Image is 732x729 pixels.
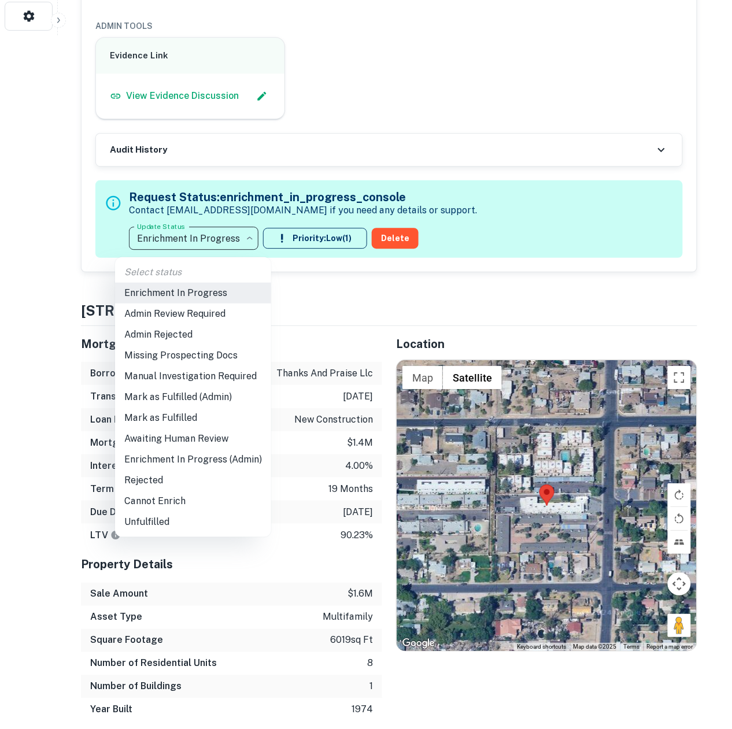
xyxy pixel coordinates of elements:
li: Admin Rejected [115,324,271,345]
li: Mark as Fulfilled (Admin) [115,387,271,408]
li: Missing Prospecting Docs [115,345,271,366]
li: Enrichment In Progress (Admin) [115,449,271,470]
li: Awaiting Human Review [115,428,271,449]
iframe: Chat Widget [674,637,732,692]
li: Mark as Fulfilled [115,408,271,428]
li: Unfulfilled [115,512,271,532]
li: Rejected [115,470,271,491]
li: Manual Investigation Required [115,366,271,387]
li: Cannot Enrich [115,491,271,512]
li: Admin Review Required [115,304,271,324]
li: Enrichment In Progress [115,283,271,304]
